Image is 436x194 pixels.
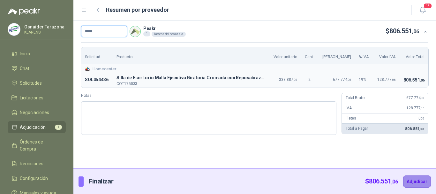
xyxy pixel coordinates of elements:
[355,72,373,88] td: 19 %
[8,8,40,15] img: Logo peakr
[130,26,140,37] img: Company Logo
[392,78,395,81] span: ,06
[8,77,66,89] a: Solicitudes
[386,26,419,36] p: $
[85,76,109,84] p: SOL054436
[419,127,424,131] span: ,06
[346,95,364,101] p: Total Bruto
[403,175,431,188] button: Adjudicar
[85,66,425,72] div: Homecenter
[333,77,351,82] span: 677.774
[8,92,66,104] a: Licitaciones
[55,125,62,130] span: 1
[8,121,66,133] a: Adjudicación1
[406,96,424,100] span: 677.774
[365,176,398,186] p: $
[20,65,29,72] span: Chat
[377,77,395,82] span: 128.777
[347,78,351,81] span: ,00
[20,175,48,182] span: Configuración
[269,47,301,64] th: Valor unitario
[420,96,424,100] span: ,00
[143,26,186,31] p: Peakr
[8,23,20,35] img: Company Logo
[8,136,66,155] a: Órdenes de Compra
[301,47,318,64] th: Cant.
[405,127,424,131] span: 806.551
[81,47,113,64] th: Solicitud
[403,77,425,82] span: 806.551
[420,117,424,120] span: ,00
[20,109,49,116] span: Negociaciones
[117,82,265,86] p: COT175033
[24,25,64,29] p: Osnaider Tarazona
[117,74,265,82] p: S
[389,27,419,35] span: 806.551
[346,115,356,121] p: Fletes
[373,47,399,64] th: Valor IVA
[369,177,398,185] span: 806.551
[81,93,336,99] label: Notas
[355,47,373,64] th: % IVA
[346,105,352,111] p: IVA
[89,176,113,186] p: Finalizar
[20,94,43,101] span: Licitaciones
[8,106,66,119] a: Negociaciones
[412,28,419,35] span: ,06
[20,50,30,57] span: Inicio
[24,30,64,34] p: KLARENS
[20,124,46,131] span: Adjudicación
[420,78,425,82] span: ,06
[423,3,432,9] span: 18
[318,47,355,64] th: [PERSON_NAME]
[420,106,424,110] span: ,06
[391,179,398,185] span: ,06
[143,31,150,36] div: 1
[301,72,318,88] td: 2
[152,32,186,37] div: lacteos del cesar s.a
[106,5,169,14] h2: Resumen por proveedor
[113,47,269,64] th: Producto
[418,116,424,120] span: 0
[399,47,428,64] th: Valor Total
[8,48,66,60] a: Inicio
[8,158,66,170] a: Remisiones
[293,78,297,81] span: ,00
[8,172,66,184] a: Configuración
[8,62,66,74] a: Chat
[117,74,265,82] span: Silla de Escritorio Malla Ejecutiva Giratoria Cromada con Reposabrazos Fijo Negra
[417,4,428,16] button: 18
[20,138,60,152] span: Órdenes de Compra
[85,66,90,72] img: Company Logo
[279,77,297,82] span: 338.887
[20,80,42,87] span: Solicitudes
[406,106,424,110] span: 128.777
[20,160,43,167] span: Remisiones
[346,126,368,132] p: Total a Pagar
